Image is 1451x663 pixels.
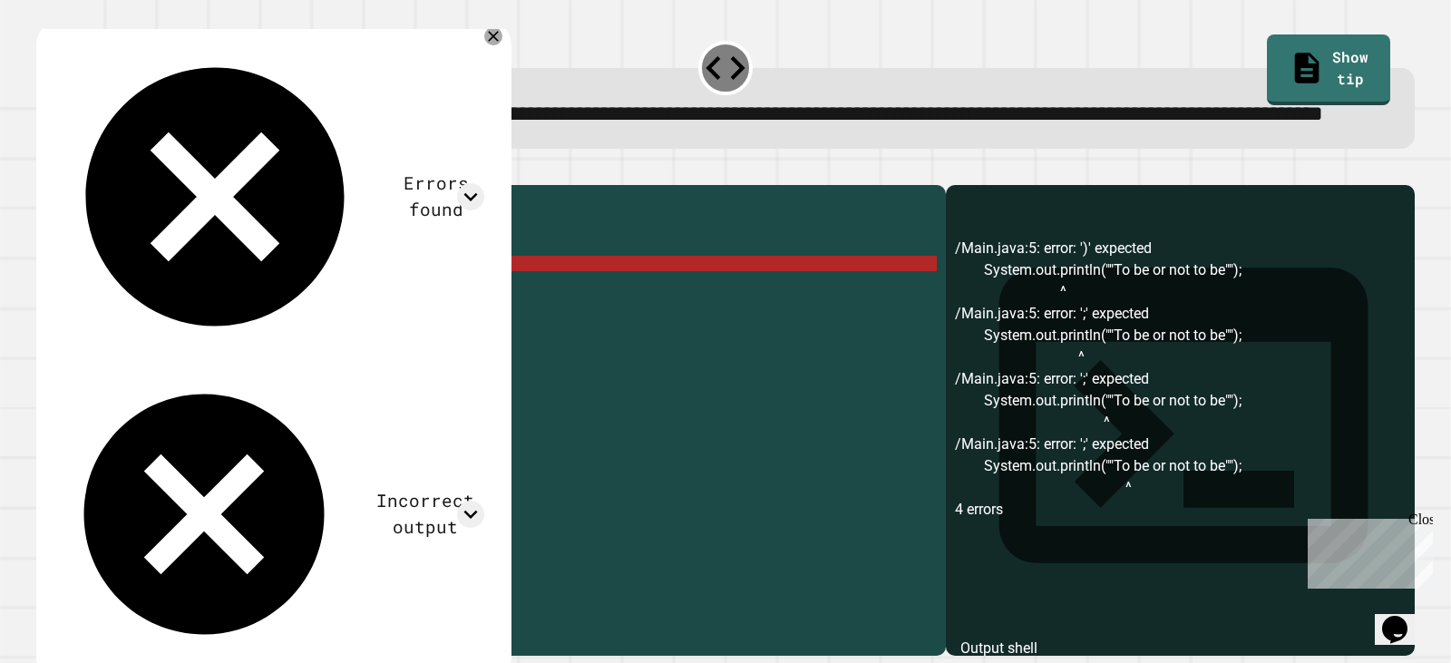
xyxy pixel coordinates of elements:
div: Errors found [389,171,484,223]
div: Chat with us now!Close [7,7,125,115]
div: Incorrect output [366,488,484,541]
iframe: chat widget [1300,512,1433,589]
a: Show tip [1267,34,1390,105]
div: /Main.java:5: error: ')' expected System.out.println(""To be or not to be""); ^ /Main.java:5: err... [955,238,1406,656]
iframe: chat widget [1375,590,1433,645]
